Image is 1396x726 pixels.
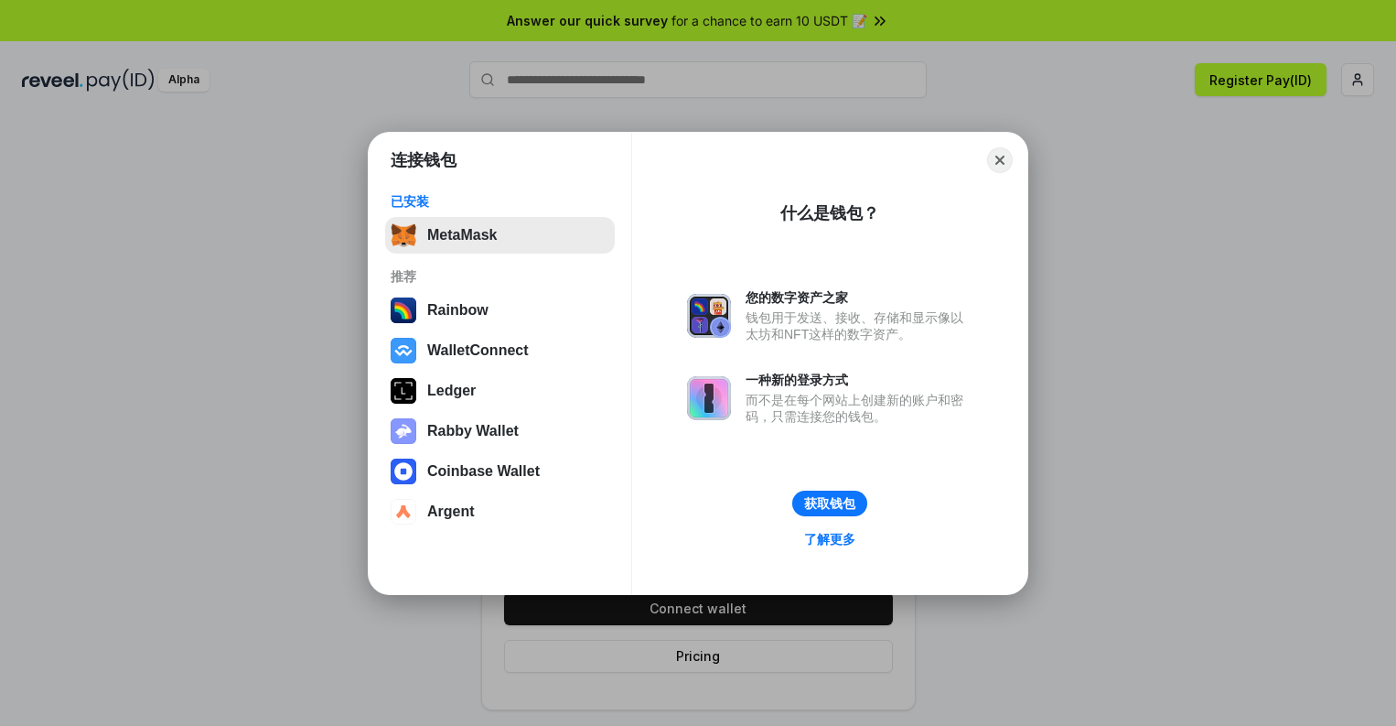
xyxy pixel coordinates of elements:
h1: 连接钱包 [391,149,456,171]
div: 您的数字资产之家 [746,289,972,306]
button: MetaMask [385,217,615,254]
img: svg+xml,%3Csvg%20xmlns%3D%22http%3A%2F%2Fwww.w3.org%2F2000%2Fsvg%22%20width%3D%2228%22%20height%3... [391,378,416,404]
div: 推荐 [391,268,609,285]
img: svg+xml,%3Csvg%20xmlns%3D%22http%3A%2F%2Fwww.w3.org%2F2000%2Fsvg%22%20fill%3D%22none%22%20viewBox... [687,376,731,420]
div: 已安装 [391,193,609,210]
div: 什么是钱包？ [780,202,879,224]
div: WalletConnect [427,342,529,359]
button: Coinbase Wallet [385,453,615,490]
div: Rainbow [427,302,489,319]
div: 钱包用于发送、接收、存储和显示像以太坊和NFT这样的数字资产。 [746,309,972,342]
div: Ledger [427,383,476,399]
button: Rabby Wallet [385,413,615,450]
div: 而不是在每个网站上创建新的账户和密码，只需连接您的钱包。 [746,392,972,425]
button: 获取钱包 [792,491,867,516]
img: svg+xml,%3Csvg%20xmlns%3D%22http%3A%2F%2Fwww.w3.org%2F2000%2Fsvg%22%20fill%3D%22none%22%20viewBox... [391,418,416,444]
div: Rabby Wallet [427,423,519,439]
div: 一种新的登录方式 [746,372,972,388]
button: WalletConnect [385,332,615,369]
button: Argent [385,493,615,530]
img: svg+xml,%3Csvg%20width%3D%2228%22%20height%3D%2228%22%20viewBox%3D%220%200%2028%2028%22%20fill%3D... [391,338,416,363]
img: svg+xml,%3Csvg%20xmlns%3D%22http%3A%2F%2Fwww.w3.org%2F2000%2Fsvg%22%20fill%3D%22none%22%20viewBox... [687,294,731,338]
div: Argent [427,504,475,520]
div: Coinbase Wallet [427,463,540,480]
div: MetaMask [427,227,497,244]
button: Rainbow [385,292,615,329]
img: svg+xml,%3Csvg%20fill%3D%22none%22%20height%3D%2233%22%20viewBox%3D%220%200%2035%2033%22%20width%... [391,222,416,248]
div: 获取钱包 [804,495,855,512]
button: Ledger [385,373,615,409]
img: svg+xml,%3Csvg%20width%3D%2228%22%20height%3D%2228%22%20viewBox%3D%220%200%2028%2028%22%20fill%3D... [391,499,416,525]
img: svg+xml,%3Csvg%20width%3D%2228%22%20height%3D%2228%22%20viewBox%3D%220%200%2028%2028%22%20fill%3D... [391,459,416,484]
button: Close [987,147,1013,173]
a: 了解更多 [793,527,866,551]
img: svg+xml,%3Csvg%20width%3D%22120%22%20height%3D%22120%22%20viewBox%3D%220%200%20120%20120%22%20fil... [391,298,416,323]
div: 了解更多 [804,531,855,547]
